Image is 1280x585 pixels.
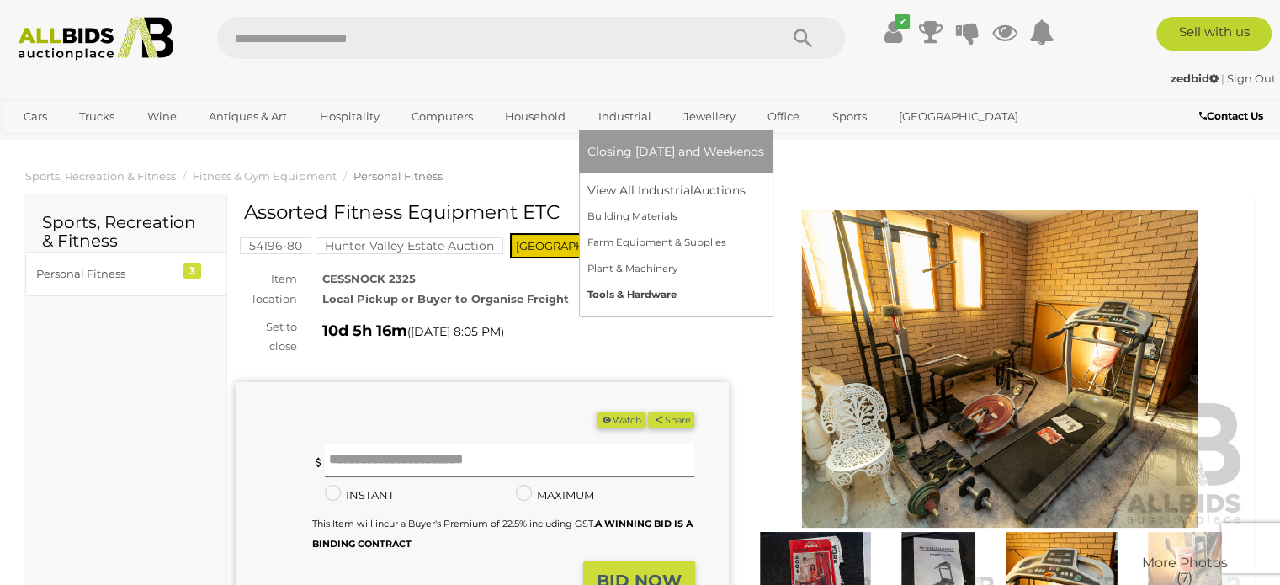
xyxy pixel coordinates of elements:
[25,252,226,296] a: Personal Fitness 3
[353,169,443,183] a: Personal Fitness
[821,103,878,130] a: Sports
[1199,109,1263,122] b: Contact Us
[322,272,416,285] strong: CESSNOCK 2325
[597,412,645,429] button: Watch
[316,237,503,254] mark: Hunter Valley Estate Auction
[1171,72,1219,85] strong: zedbid
[761,17,845,59] button: Search
[9,17,183,61] img: Allbids.com.au
[587,103,662,130] a: Industrial
[198,103,298,130] a: Antiques & Art
[407,325,504,338] span: ( )
[13,103,58,130] a: Cars
[244,202,725,223] h1: Assorted Fitness Equipment ETC
[322,292,569,306] strong: Local Pickup or Buyer to Organise Freight
[597,412,645,429] li: Watch this item
[880,17,906,47] a: ✔
[1199,107,1267,125] a: Contact Us
[223,317,310,357] div: Set to close
[42,213,210,250] h2: Sports, Recreation & Fitness
[494,103,576,130] a: Household
[672,103,746,130] a: Jewellery
[309,103,390,130] a: Hospitality
[510,233,641,258] span: [GEOGRAPHIC_DATA]
[1171,72,1221,85] a: zedbid
[136,103,188,130] a: Wine
[411,324,501,339] span: [DATE] 8:05 PM
[325,486,394,505] label: INSTANT
[757,103,810,130] a: Office
[516,486,594,505] label: MAXIMUM
[312,518,693,549] small: This Item will incur a Buyer's Premium of 22.5% including GST.
[401,103,484,130] a: Computers
[648,412,694,429] button: Share
[68,103,125,130] a: Trucks
[316,239,503,253] a: Hunter Valley Estate Auction
[1221,72,1224,85] span: |
[183,263,201,279] div: 3
[1156,17,1272,51] a: Sell with us
[312,518,693,549] b: A WINNING BID IS A BINDING CONTRACT
[193,169,337,183] a: Fitness & Gym Equipment
[240,239,311,253] a: 54196-80
[322,322,407,340] strong: 10d 5h 16m
[1227,72,1276,85] a: Sign Out
[888,103,1029,130] a: [GEOGRAPHIC_DATA]
[223,269,310,309] div: Item location
[1142,556,1228,585] span: More Photos (7)
[25,169,176,183] a: Sports, Recreation & Fitness
[754,210,1247,528] img: Assorted Fitness Equipment ETC
[240,237,311,254] mark: 54196-80
[36,264,175,284] div: Personal Fitness
[895,14,910,29] i: ✔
